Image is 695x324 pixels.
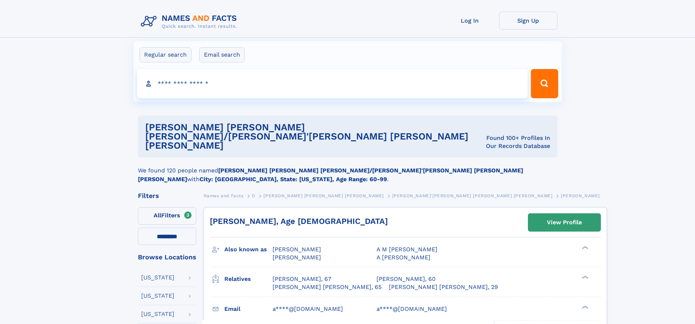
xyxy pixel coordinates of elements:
h3: Relatives [224,273,273,285]
a: Names and Facts [204,191,244,200]
div: View Profile [547,214,582,231]
a: View Profile [528,214,601,231]
div: Filters [138,193,196,199]
h1: [PERSON_NAME] [PERSON_NAME] [PERSON_NAME]/[PERSON_NAME]'[PERSON_NAME] [PERSON_NAME] [PERSON_NAME] [145,123,475,150]
input: search input [137,69,528,98]
span: O [252,193,255,198]
img: Logo Names and Facts [138,12,243,31]
a: [PERSON_NAME] [PERSON_NAME], 65 [273,283,382,291]
label: Filters [138,207,196,225]
div: ❯ [580,275,589,280]
a: [PERSON_NAME] [PERSON_NAME] [PERSON_NAME] [263,191,384,200]
div: Found 100+ Profiles In Our Records Database [475,134,550,150]
label: Regular search [139,47,192,62]
label: Email search [199,47,245,62]
span: [PERSON_NAME] [273,246,321,253]
a: [PERSON_NAME]'[PERSON_NAME] [PERSON_NAME] [PERSON_NAME] [392,191,553,200]
div: [US_STATE] [141,311,174,317]
span: A M [PERSON_NAME] [377,246,437,253]
span: [PERSON_NAME] [273,254,321,261]
a: [PERSON_NAME], 67 [273,275,331,283]
div: ❯ [580,245,589,250]
div: Browse Locations [138,254,196,260]
h3: Email [224,303,273,315]
div: [US_STATE] [141,275,174,281]
span: [PERSON_NAME]'[PERSON_NAME] [PERSON_NAME] [PERSON_NAME] [392,193,553,198]
a: Sign Up [499,12,557,30]
a: O [252,191,255,200]
a: Log In [441,12,499,30]
span: [PERSON_NAME] [PERSON_NAME] [PERSON_NAME] [263,193,384,198]
div: [US_STATE] [141,293,174,299]
span: All [154,212,161,219]
a: [PERSON_NAME], Age [DEMOGRAPHIC_DATA] [210,217,388,226]
a: [PERSON_NAME] [PERSON_NAME], 29 [389,283,498,291]
span: [PERSON_NAME] [561,193,600,198]
div: ❯ [580,305,589,309]
b: City: [GEOGRAPHIC_DATA], State: [US_STATE], Age Range: 60-99 [200,176,387,183]
div: We found 120 people named with . [138,157,557,184]
h3: Also known as [224,243,273,256]
button: Search Button [531,69,558,98]
a: [PERSON_NAME], 60 [377,275,436,283]
b: [PERSON_NAME] [PERSON_NAME] [PERSON_NAME]/[PERSON_NAME]'[PERSON_NAME] [PERSON_NAME] [PERSON_NAME] [138,167,523,183]
span: A [PERSON_NAME] [377,254,430,261]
